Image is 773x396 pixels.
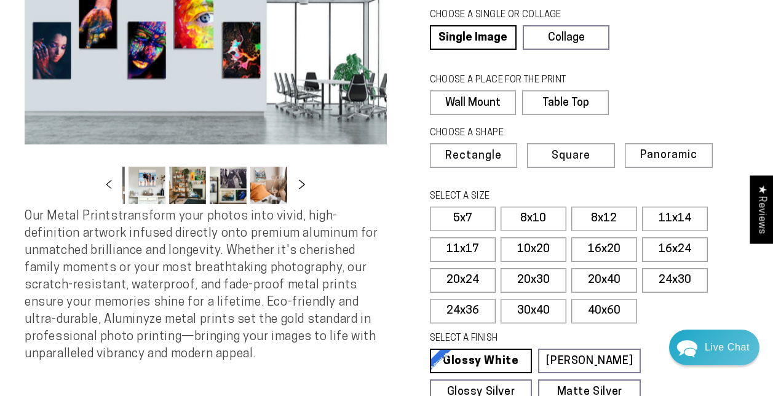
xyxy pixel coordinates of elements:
button: Load image 16 in gallery view [250,167,287,204]
label: 20x40 [571,268,637,293]
button: Slide left [95,172,122,199]
legend: SELECT A SIZE [430,190,616,204]
legend: SELECT A FINISH [430,332,616,346]
div: Chat widget toggle [669,330,759,365]
label: 40x60 [571,299,637,323]
label: 16x24 [642,237,708,262]
label: Table Top [522,90,609,115]
span: Panoramic [640,149,697,161]
label: 20x24 [430,268,496,293]
span: Square [552,151,590,162]
label: 11x17 [430,237,496,262]
label: 8x12 [571,207,637,231]
label: 10x20 [501,237,566,262]
label: 24x36 [430,299,496,323]
div: Click to open Judge.me floating reviews tab [750,175,773,244]
label: 24x30 [642,268,708,293]
label: 5x7 [430,207,496,231]
a: Glossy White [430,349,533,373]
a: [PERSON_NAME] [538,349,641,373]
button: Load image 14 in gallery view [169,167,206,204]
span: Rectangle [445,151,502,162]
legend: CHOOSE A PLACE FOR THE PRINT [430,74,598,87]
a: Single Image [430,25,517,50]
span: Our Metal Prints transform your photos into vivid, high-definition artwork infused directly onto ... [25,210,378,360]
button: Slide right [288,172,315,199]
div: Contact Us Directly [705,330,750,365]
label: 20x30 [501,268,566,293]
label: Wall Mount [430,90,517,115]
label: 30x40 [501,299,566,323]
label: 8x10 [501,207,566,231]
button: Load image 15 in gallery view [210,167,247,204]
a: Collage [523,25,609,50]
legend: CHOOSE A SINGLE OR COLLAGE [430,9,598,22]
label: 11x14 [642,207,708,231]
legend: CHOOSE A SHAPE [430,127,600,140]
button: Load image 13 in gallery view [129,167,165,204]
label: 16x20 [571,237,637,262]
